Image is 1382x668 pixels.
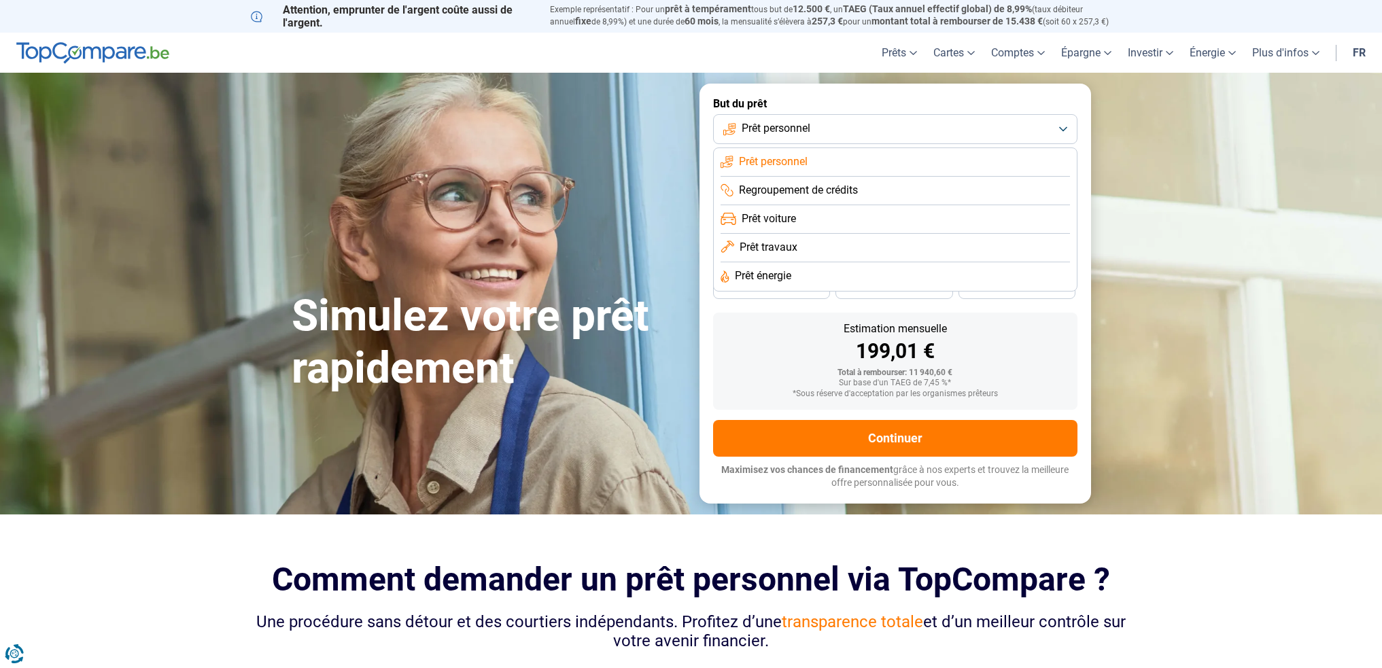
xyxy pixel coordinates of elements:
span: Prêt énergie [735,268,791,283]
span: 36 mois [757,285,787,293]
button: Prêt personnel [713,114,1077,144]
a: Plus d'infos [1244,33,1328,73]
div: Estimation mensuelle [724,323,1067,334]
span: 30 mois [879,285,909,293]
p: Exemple représentatif : Pour un tous but de , un (taux débiteur annuel de 8,99%) et une durée de ... [550,3,1132,28]
button: Continuer [713,420,1077,457]
span: Prêt personnel [742,121,810,136]
label: But du prêt [713,97,1077,110]
div: Une procédure sans détour et des courtiers indépendants. Profitez d’une et d’un meilleur contrôle... [251,612,1132,652]
span: TAEG (Taux annuel effectif global) de 8,99% [843,3,1032,14]
span: transparence totale [782,612,923,631]
span: prêt à tempérament [665,3,751,14]
span: montant total à rembourser de 15.438 € [871,16,1043,27]
span: fixe [575,16,591,27]
span: 60 mois [685,16,719,27]
span: 12.500 € [793,3,830,14]
a: Prêts [874,33,925,73]
span: 24 mois [1002,285,1032,293]
a: Investir [1120,33,1181,73]
p: Attention, emprunter de l'argent coûte aussi de l'argent. [251,3,534,29]
a: fr [1345,33,1374,73]
p: grâce à nos experts et trouvez la meilleure offre personnalisée pour vous. [713,463,1077,490]
a: Comptes [983,33,1053,73]
a: Cartes [925,33,983,73]
span: Maximisez vos chances de financement [721,464,893,475]
div: Sur base d'un TAEG de 7,45 %* [724,379,1067,388]
span: Prêt voiture [742,211,796,226]
h2: Comment demander un prêt personnel via TopCompare ? [251,561,1132,598]
span: Regroupement de crédits [739,183,858,198]
div: *Sous réserve d'acceptation par les organismes prêteurs [724,389,1067,399]
img: TopCompare [16,42,169,64]
span: 257,3 € [812,16,843,27]
div: 199,01 € [724,341,1067,362]
div: Total à rembourser: 11 940,60 € [724,368,1067,378]
span: Prêt travaux [740,240,797,255]
a: Épargne [1053,33,1120,73]
h1: Simulez votre prêt rapidement [292,290,683,395]
span: Prêt personnel [739,154,808,169]
a: Énergie [1181,33,1244,73]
